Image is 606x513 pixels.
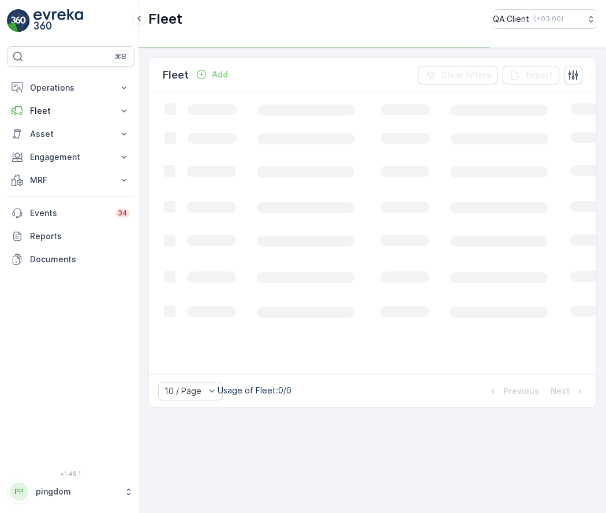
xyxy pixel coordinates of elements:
[534,14,563,24] p: ( +03:00 )
[7,225,134,248] a: Reports
[36,486,118,497] p: pingdom
[163,67,189,83] p: Fleet
[7,202,134,225] a: Events34
[503,385,539,397] p: Previous
[30,128,111,140] p: Asset
[191,68,233,81] button: Add
[30,254,130,265] p: Documents
[212,69,228,80] p: Add
[30,174,111,186] p: MRF
[549,384,587,398] button: Next
[33,9,83,32] img: logo_light-DOdMpM7g.png
[7,169,134,192] button: MRF
[503,66,559,84] button: Export
[30,105,111,117] p: Fleet
[7,122,134,146] button: Asset
[148,10,182,28] p: Fleet
[30,82,111,94] p: Operations
[118,209,128,218] p: 34
[7,479,134,504] button: PPpingdom
[10,482,28,501] div: PP
[418,66,498,84] button: Clear Filters
[551,385,570,397] p: Next
[30,231,130,242] p: Reports
[7,248,134,271] a: Documents
[218,385,291,396] p: Usage of Fleet : 0/0
[526,69,552,81] p: Export
[115,52,126,61] p: ⌘B
[493,13,529,25] p: QA Client
[7,76,134,99] button: Operations
[7,146,134,169] button: Engagement
[7,470,134,477] span: v 1.48.1
[7,99,134,122] button: Fleet
[486,384,540,398] button: Previous
[441,69,491,81] p: Clear Filters
[30,207,109,219] p: Events
[7,9,30,32] img: logo
[30,151,111,163] p: Engagement
[493,9,597,29] button: QA Client(+03:00)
